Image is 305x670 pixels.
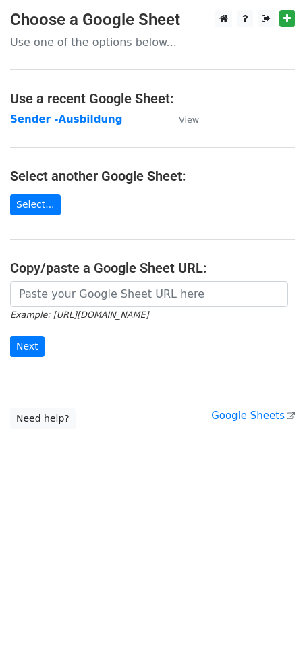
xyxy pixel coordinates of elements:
a: Select... [10,194,61,215]
a: Google Sheets [211,410,295,422]
p: Use one of the options below... [10,35,295,49]
small: View [179,115,199,125]
h3: Choose a Google Sheet [10,10,295,30]
a: Need help? [10,408,76,429]
input: Paste your Google Sheet URL here [10,281,288,307]
h4: Use a recent Google Sheet: [10,90,295,107]
a: View [165,113,199,125]
small: Example: [URL][DOMAIN_NAME] [10,310,148,320]
h4: Select another Google Sheet: [10,168,295,184]
input: Next [10,336,45,357]
a: Sender -Ausbildung [10,113,122,125]
h4: Copy/paste a Google Sheet URL: [10,260,295,276]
